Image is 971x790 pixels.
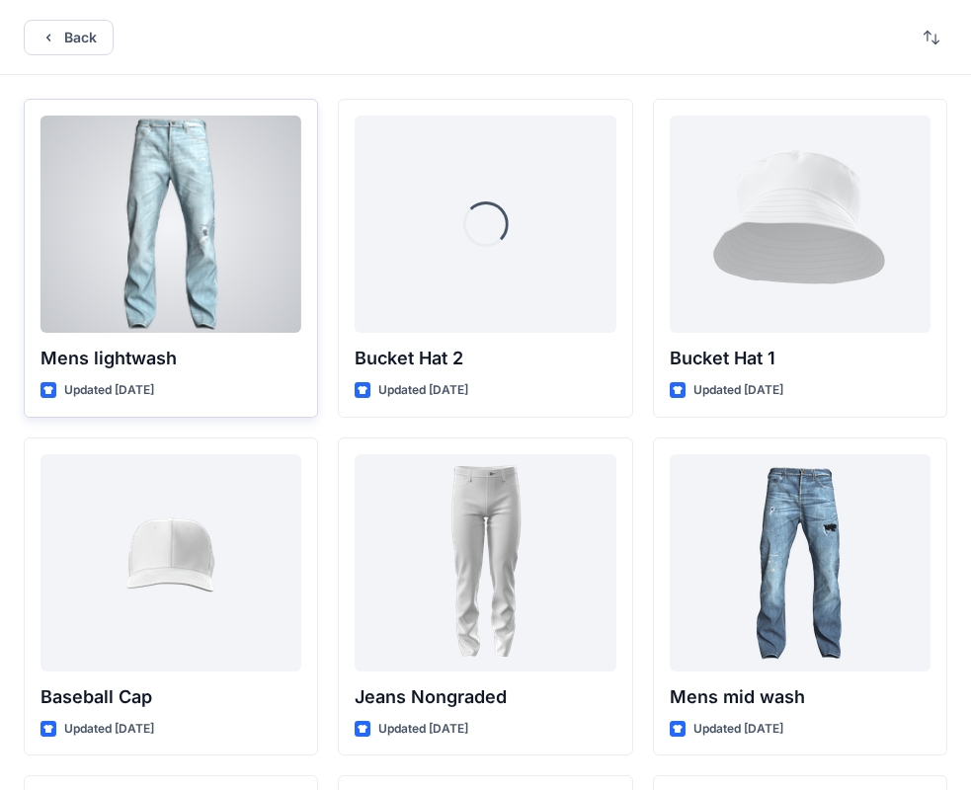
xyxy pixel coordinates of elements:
[378,719,468,740] p: Updated [DATE]
[40,116,301,333] a: Mens lightwash
[40,683,301,711] p: Baseball Cap
[355,454,615,671] a: Jeans Nongraded
[24,20,114,55] button: Back
[670,116,931,333] a: Bucket Hat 1
[670,345,931,372] p: Bucket Hat 1
[355,345,615,372] p: Bucket Hat 2
[693,380,783,401] p: Updated [DATE]
[40,345,301,372] p: Mens lightwash
[693,719,783,740] p: Updated [DATE]
[355,683,615,711] p: Jeans Nongraded
[670,683,931,711] p: Mens mid wash
[670,454,931,671] a: Mens mid wash
[378,380,468,401] p: Updated [DATE]
[64,719,154,740] p: Updated [DATE]
[64,380,154,401] p: Updated [DATE]
[40,454,301,671] a: Baseball Cap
